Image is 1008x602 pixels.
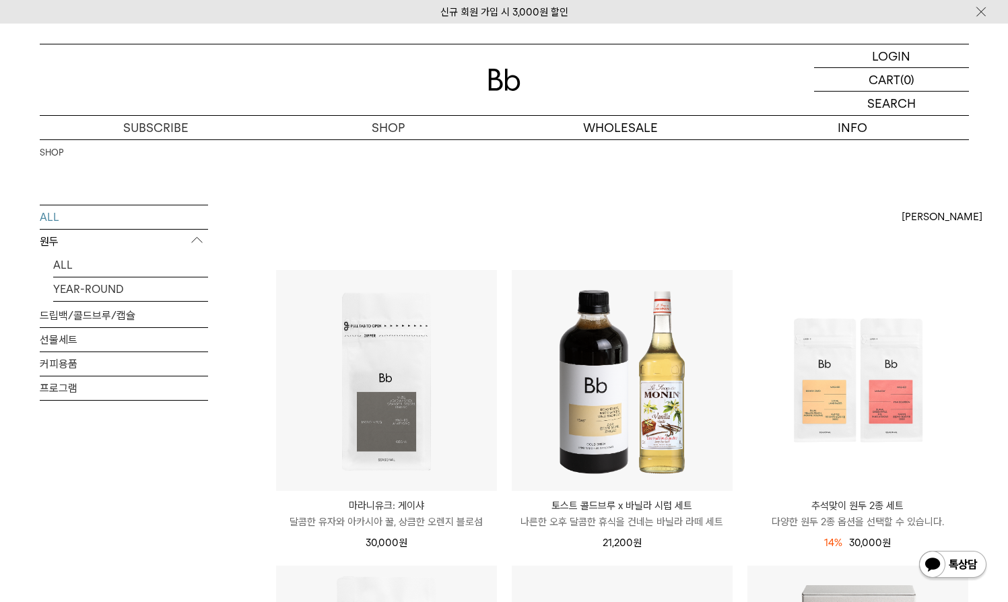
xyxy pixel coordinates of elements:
[53,302,208,325] a: SEASONAL
[747,514,968,530] p: 다양한 원두 2종 옵션을 선택할 수 있습니다.
[276,498,497,530] a: 마라니유크: 게이샤 달콤한 유자와 아카시아 꿀, 상큼한 오렌지 블로섬
[747,498,968,530] a: 추석맞이 원두 2종 세트 다양한 원두 2종 옵션을 선택할 수 있습니다.
[867,92,916,115] p: SEARCH
[872,44,910,67] p: LOGIN
[747,270,968,491] img: 추석맞이 원두 2종 세트
[900,68,914,91] p: (0)
[276,514,497,530] p: 달콤한 유자와 아카시아 꿀, 상큼한 오렌지 블로섬
[869,68,900,91] p: CART
[40,376,208,400] a: 프로그램
[882,537,891,549] span: 원
[40,304,208,327] a: 드립백/콜드브루/캡슐
[737,116,969,139] p: INFO
[40,328,208,352] a: 선물세트
[272,116,504,139] a: SHOP
[440,6,568,18] a: 신규 회원 가입 시 3,000원 할인
[276,270,497,491] img: 마라니유크: 게이샤
[276,498,497,514] p: 마라니유크: 게이샤
[40,146,63,160] a: SHOP
[40,116,272,139] a: SUBSCRIBE
[40,352,208,376] a: 커피용품
[633,537,642,549] span: 원
[603,537,642,549] span: 21,200
[504,116,737,139] p: WHOLESALE
[814,44,969,68] a: LOGIN
[40,205,208,229] a: ALL
[399,537,407,549] span: 원
[40,230,208,254] p: 원두
[488,69,520,91] img: 로고
[366,537,407,549] span: 30,000
[747,498,968,514] p: 추석맞이 원두 2종 세트
[918,549,988,582] img: 카카오톡 채널 1:1 채팅 버튼
[512,498,733,514] p: 토스트 콜드브루 x 바닐라 시럽 세트
[512,270,733,491] img: 토스트 콜드브루 x 바닐라 시럽 세트
[902,209,982,225] span: [PERSON_NAME]
[53,253,208,277] a: ALL
[53,277,208,301] a: YEAR-ROUND
[512,498,733,530] a: 토스트 콜드브루 x 바닐라 시럽 세트 나른한 오후 달콤한 휴식을 건네는 바닐라 라떼 세트
[814,68,969,92] a: CART (0)
[849,537,891,549] span: 30,000
[512,514,733,530] p: 나른한 오후 달콤한 휴식을 건네는 바닐라 라떼 세트
[824,535,842,551] div: 14%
